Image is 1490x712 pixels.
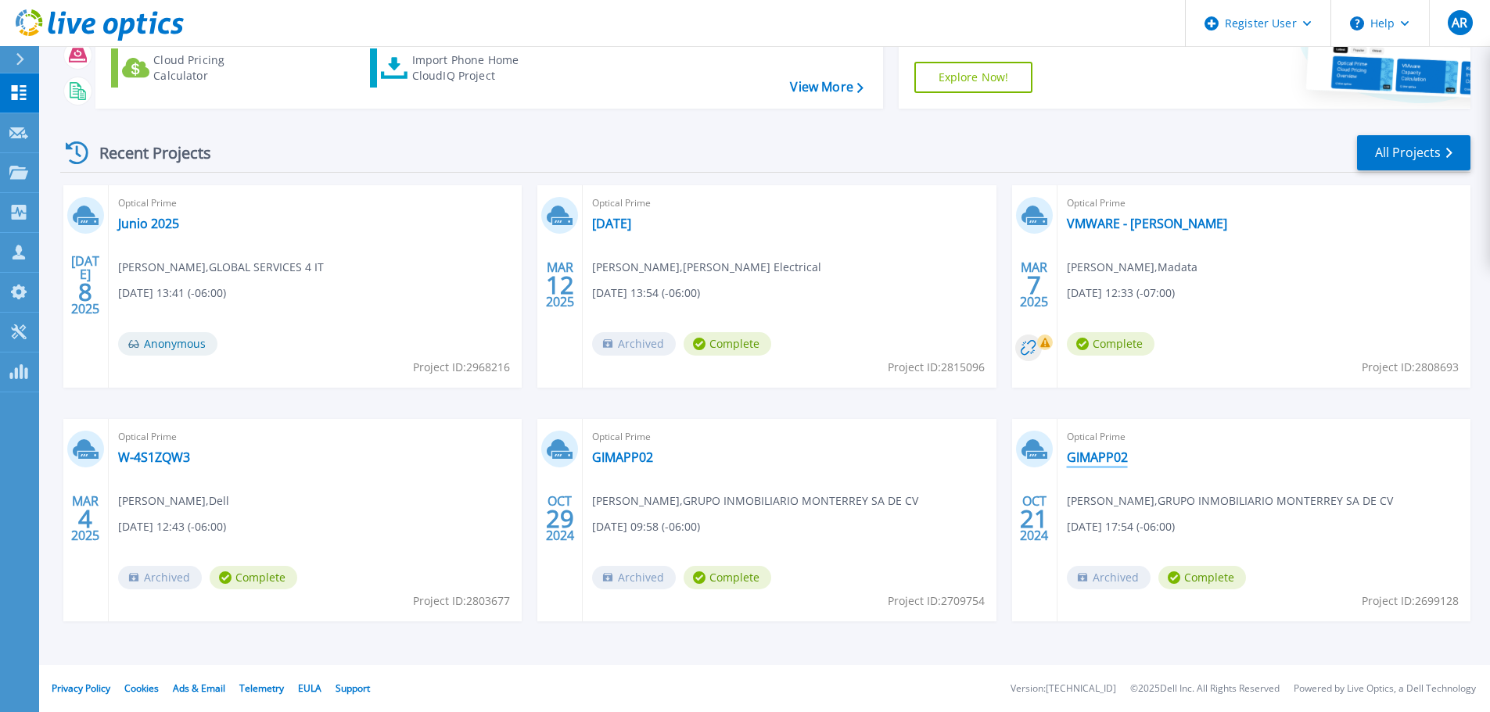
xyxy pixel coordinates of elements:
[592,195,986,212] span: Optical Prime
[118,195,512,212] span: Optical Prime
[546,512,574,525] span: 29
[592,518,700,535] span: [DATE] 09:58 (-06:00)
[914,62,1033,93] a: Explore Now!
[78,512,92,525] span: 4
[70,256,100,313] div: [DATE] 2025
[1067,428,1461,445] span: Optical Prime
[118,449,190,465] a: W-4S1ZQW3
[1452,16,1467,29] span: AR
[118,566,202,589] span: Archived
[1020,512,1048,525] span: 21
[1067,332,1154,356] span: Complete
[1067,566,1151,589] span: Archived
[70,490,100,547] div: MAR 2025
[545,490,575,547] div: OCT 2024
[1019,256,1049,313] div: MAR 2025
[592,428,986,445] span: Optical Prime
[1067,449,1128,465] a: GIMAPP02
[592,216,631,231] a: [DATE]
[1067,195,1461,212] span: Optical Prime
[1019,490,1049,547] div: OCT 2024
[52,682,110,695] a: Privacy Policy
[298,682,321,695] a: EULA
[684,566,771,589] span: Complete
[1130,684,1280,694] li: © 2025 Dell Inc. All Rights Reserved
[1027,278,1041,292] span: 7
[173,682,225,695] a: Ads & Email
[1067,518,1175,535] span: [DATE] 17:54 (-06:00)
[1011,684,1116,694] li: Version: [TECHNICAL_ID]
[545,256,575,313] div: MAR 2025
[592,566,676,589] span: Archived
[546,278,574,292] span: 12
[60,134,232,172] div: Recent Projects
[239,682,284,695] a: Telemetry
[124,682,159,695] a: Cookies
[1158,566,1246,589] span: Complete
[1357,135,1470,170] a: All Projects
[1294,684,1476,694] li: Powered by Live Optics, a Dell Technology
[118,332,217,356] span: Anonymous
[592,259,821,276] span: [PERSON_NAME] , [PERSON_NAME] Electrical
[592,332,676,356] span: Archived
[592,284,700,302] span: [DATE] 13:54 (-06:00)
[413,592,510,610] span: Project ID: 2803677
[210,566,297,589] span: Complete
[118,284,226,302] span: [DATE] 13:41 (-06:00)
[888,592,985,610] span: Project ID: 2709754
[1362,359,1459,376] span: Project ID: 2808693
[684,332,771,356] span: Complete
[412,52,534,84] div: Import Phone Home CloudIQ Project
[1067,284,1175,302] span: [DATE] 12:33 (-07:00)
[336,682,370,695] a: Support
[888,359,985,376] span: Project ID: 2815096
[592,492,918,510] span: [PERSON_NAME] , GRUPO INMOBILIARIO MONTERREY SA DE CV
[1067,216,1227,231] a: VMWARE - [PERSON_NAME]
[592,449,653,465] a: GIMAPP02
[1362,592,1459,610] span: Project ID: 2699128
[78,285,92,299] span: 8
[1067,259,1197,276] span: [PERSON_NAME] , Madata
[1067,492,1393,510] span: [PERSON_NAME] , GRUPO INMOBILIARIO MONTERREY SA DE CV
[118,428,512,445] span: Optical Prime
[790,80,863,95] a: View More
[111,48,285,88] a: Cloud Pricing Calculator
[413,359,510,376] span: Project ID: 2968216
[118,518,226,535] span: [DATE] 12:43 (-06:00)
[118,492,229,510] span: [PERSON_NAME] , Dell
[153,52,278,84] div: Cloud Pricing Calculator
[118,259,324,276] span: [PERSON_NAME] , GLOBAL SERVICES 4 IT
[118,216,179,231] a: Junio 2025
